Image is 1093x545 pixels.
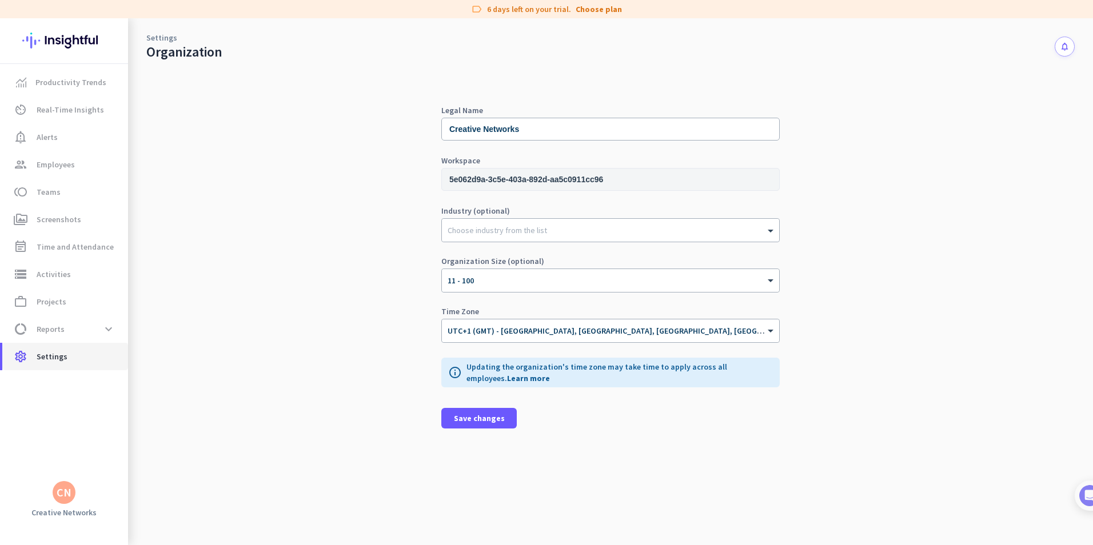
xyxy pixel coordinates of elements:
a: data_usageReportsexpand_more [2,315,128,343]
div: Legal Name [441,106,780,114]
label: Industry (optional) [441,207,780,215]
span: Real-Time Insights [37,103,104,117]
div: Show me how [44,266,199,298]
button: Tasks [171,356,229,402]
img: Insightful logo [22,18,106,63]
span: Time and Attendance [37,240,114,254]
h1: Tasks [97,5,134,25]
span: Productivity Trends [35,75,106,89]
i: notification_important [14,130,27,144]
img: Profile image for Tamara [41,119,59,138]
i: info [448,366,462,379]
span: Home [17,385,40,393]
label: Time Zone [441,307,780,315]
span: Messages [66,385,106,393]
a: Settings [146,32,177,43]
div: 🎊 Welcome to Insightful! 🎊 [16,44,213,85]
button: Save changes [441,408,517,428]
span: Help [134,385,152,393]
p: Updating the organization's time zone may take time to apply across all employees. [466,361,773,384]
span: Save changes [454,412,505,424]
i: perm_media [14,213,27,226]
i: event_note [14,240,27,254]
i: toll [14,185,27,199]
div: Organization [146,43,222,61]
button: notifications [1055,37,1075,57]
div: [PERSON_NAME] from Insightful [63,123,188,134]
p: About 10 minutes [146,150,217,162]
a: groupEmployees [2,151,128,178]
div: You're just a few steps away from completing the essential app setup [16,85,213,113]
span: Tasks [188,385,212,393]
i: work_outline [14,295,27,308]
a: settingsSettings [2,343,128,370]
img: menu-item [16,77,26,87]
a: menu-itemProductivity Trends [2,69,128,96]
a: event_noteTime and Attendance [2,233,128,261]
a: perm_mediaScreenshots [2,206,128,233]
button: Messages [57,356,114,402]
div: It's time to add your employees! This is crucial since Insightful will start collecting their act... [44,218,199,266]
div: Close [201,5,221,25]
i: label [471,3,482,15]
div: Workspace [441,157,780,165]
button: Help [114,356,171,402]
a: notification_importantAlerts [2,123,128,151]
a: work_outlineProjects [2,288,128,315]
a: Choose plan [576,3,622,15]
i: storage [14,267,27,281]
a: Learn more [507,373,550,383]
a: storageActivities [2,261,128,288]
a: av_timerReal-Time Insights [2,96,128,123]
span: Screenshots [37,213,81,226]
button: expand_more [98,319,119,339]
div: Add employees [44,199,194,210]
div: 1Add employees [21,195,208,213]
a: tollTeams [2,178,128,206]
span: Employees [37,158,75,171]
div: CN [57,487,71,498]
i: data_usage [14,322,27,336]
span: Projects [37,295,66,308]
button: Mark as completed [44,321,132,333]
p: 4 steps [11,150,41,162]
i: notifications [1060,42,1070,51]
span: Reports [37,322,65,336]
i: av_timer [14,103,27,117]
i: settings [14,350,27,363]
span: Alerts [37,130,58,144]
i: group [14,158,27,171]
span: Activities [37,267,71,281]
label: Organization Size (optional) [441,257,780,265]
a: Show me how [44,275,125,298]
span: Settings [37,350,67,363]
span: Teams [37,185,61,199]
